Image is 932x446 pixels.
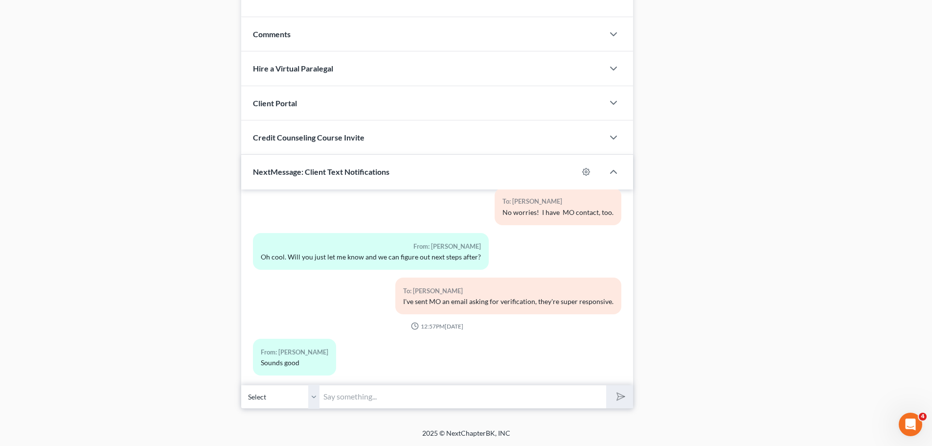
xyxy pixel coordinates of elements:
[253,98,297,108] span: Client Portal
[403,297,614,306] div: I've sent MO an email asking for verification, they're super responsive.
[261,241,481,252] div: From: [PERSON_NAME]
[187,428,745,446] div: 2025 © NextChapterBK, INC
[253,322,621,330] div: 12:57PM[DATE]
[899,413,922,436] iframe: Intercom live chat
[253,29,291,39] span: Comments
[261,252,481,262] div: Oh cool. Will you just let me know and we can figure out next steps after?
[403,285,614,297] div: To: [PERSON_NAME]
[919,413,927,421] span: 4
[502,208,614,217] div: No worries! I have MO contact, too.
[261,347,328,358] div: From: [PERSON_NAME]
[253,133,364,142] span: Credit Counseling Course Invite
[319,385,606,409] input: Say something...
[253,64,333,73] span: Hire a Virtual Paralegal
[261,358,328,368] div: Sounds good
[253,167,389,176] span: NextMessage: Client Text Notifications
[502,196,614,207] div: To: [PERSON_NAME]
